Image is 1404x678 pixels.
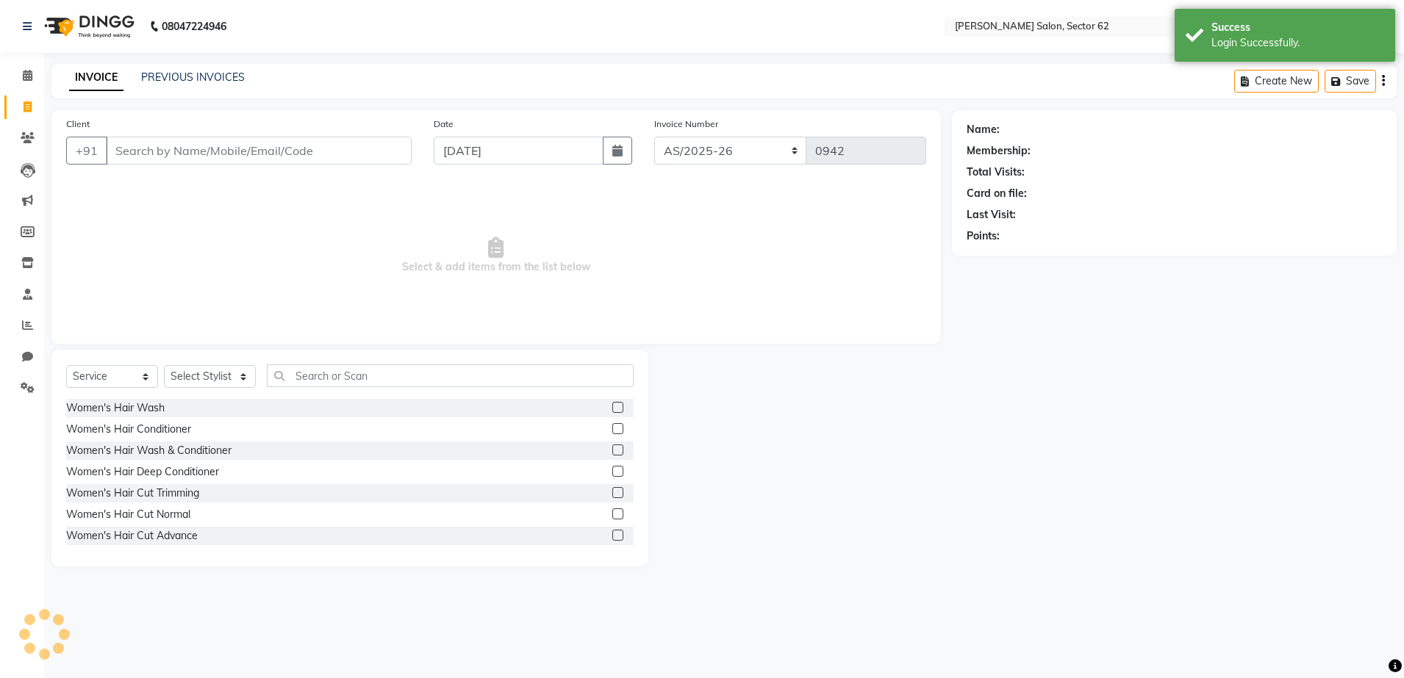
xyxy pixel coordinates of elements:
a: PREVIOUS INVOICES [141,71,245,84]
label: Invoice Number [654,118,718,131]
div: Women's Hair Wash & Conditioner [66,443,232,458]
div: Success [1211,20,1384,35]
div: Women's Hair Cut Normal [66,507,190,522]
div: Total Visits: [967,165,1025,180]
div: Women's Hair Conditioner [66,422,191,437]
span: Select & add items from the list below [66,182,926,329]
img: logo [37,6,138,47]
input: Search by Name/Mobile/Email/Code [106,137,412,165]
div: Membership: [967,143,1031,159]
a: INVOICE [69,65,123,91]
div: Women's Hair Cut Trimming [66,486,199,501]
div: Login Successfully. [1211,35,1384,51]
label: Date [434,118,454,131]
input: Search or Scan [267,364,634,387]
div: Women's Hair Deep Conditioner [66,464,219,480]
div: Last Visit: [967,207,1016,223]
div: Women's Hair Cut Advance [66,528,198,544]
button: Save [1325,70,1376,93]
button: +91 [66,137,107,165]
div: Points: [967,228,1000,244]
label: Client [66,118,90,131]
div: Card on file: [967,186,1027,201]
b: 08047224946 [162,6,226,47]
div: Women's Hair Wash [66,400,165,416]
div: Name: [967,122,1000,137]
button: Create New [1234,70,1319,93]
